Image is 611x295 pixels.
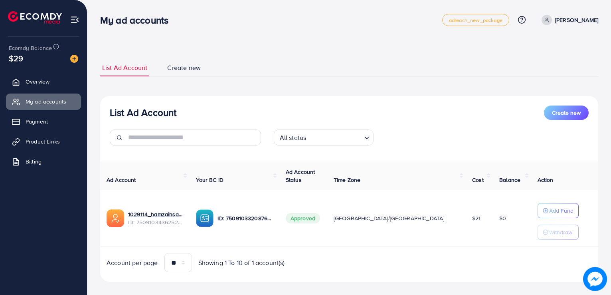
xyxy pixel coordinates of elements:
h3: List Ad Account [110,107,176,118]
p: Withdraw [549,227,572,237]
a: Billing [6,153,81,169]
span: Overview [26,78,49,86]
div: Search for option [274,130,374,146]
img: menu [70,15,79,24]
button: Add Fund [538,203,579,218]
span: Account per page [107,258,158,267]
p: Add Fund [549,206,573,215]
span: Billing [26,157,42,165]
img: logo [8,11,62,24]
span: $0 [499,214,506,222]
span: Cost [472,176,484,184]
img: ic-ba-acc.ded83a64.svg [196,209,214,227]
h3: My ad accounts [100,14,175,26]
a: Payment [6,114,81,130]
span: Approved [286,213,320,223]
img: image [584,268,607,291]
span: My ad accounts [26,98,66,106]
a: Overview [6,74,81,90]
div: <span class='underline'>1029114_hamzaihsan_1748349397955</span></br>7509103436252823569 [128,210,183,227]
span: Create new [552,109,581,117]
span: adreach_new_package [449,18,502,23]
span: Balance [499,176,520,184]
a: 1029114_hamzaihsan_1748349397955 [128,210,183,218]
span: Time Zone [334,176,360,184]
span: Payment [26,118,48,126]
p: [PERSON_NAME] [555,15,598,25]
span: $21 [472,214,480,222]
input: Search for option [308,130,360,144]
button: Withdraw [538,225,579,240]
span: [GEOGRAPHIC_DATA]/[GEOGRAPHIC_DATA] [334,214,445,222]
span: All status [278,132,308,144]
span: Action [538,176,554,184]
a: adreach_new_package [442,14,509,26]
span: Ad Account Status [286,168,315,184]
span: Your BC ID [196,176,223,184]
span: $29 [9,52,23,64]
span: List Ad Account [102,63,147,72]
span: Ad Account [107,176,136,184]
p: ID: 7509103320876253185 [218,213,273,223]
img: image [70,55,78,63]
span: Product Links [26,138,60,146]
span: Ecomdy Balance [9,44,52,52]
a: Product Links [6,134,81,149]
span: Create new [167,63,201,72]
a: [PERSON_NAME] [538,15,598,25]
a: My ad accounts [6,94,81,110]
span: Showing 1 To 10 of 1 account(s) [198,258,285,267]
img: ic-ads-acc.e4c84228.svg [107,209,124,227]
span: ID: 7509103436252823569 [128,218,183,226]
button: Create new [544,106,589,120]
